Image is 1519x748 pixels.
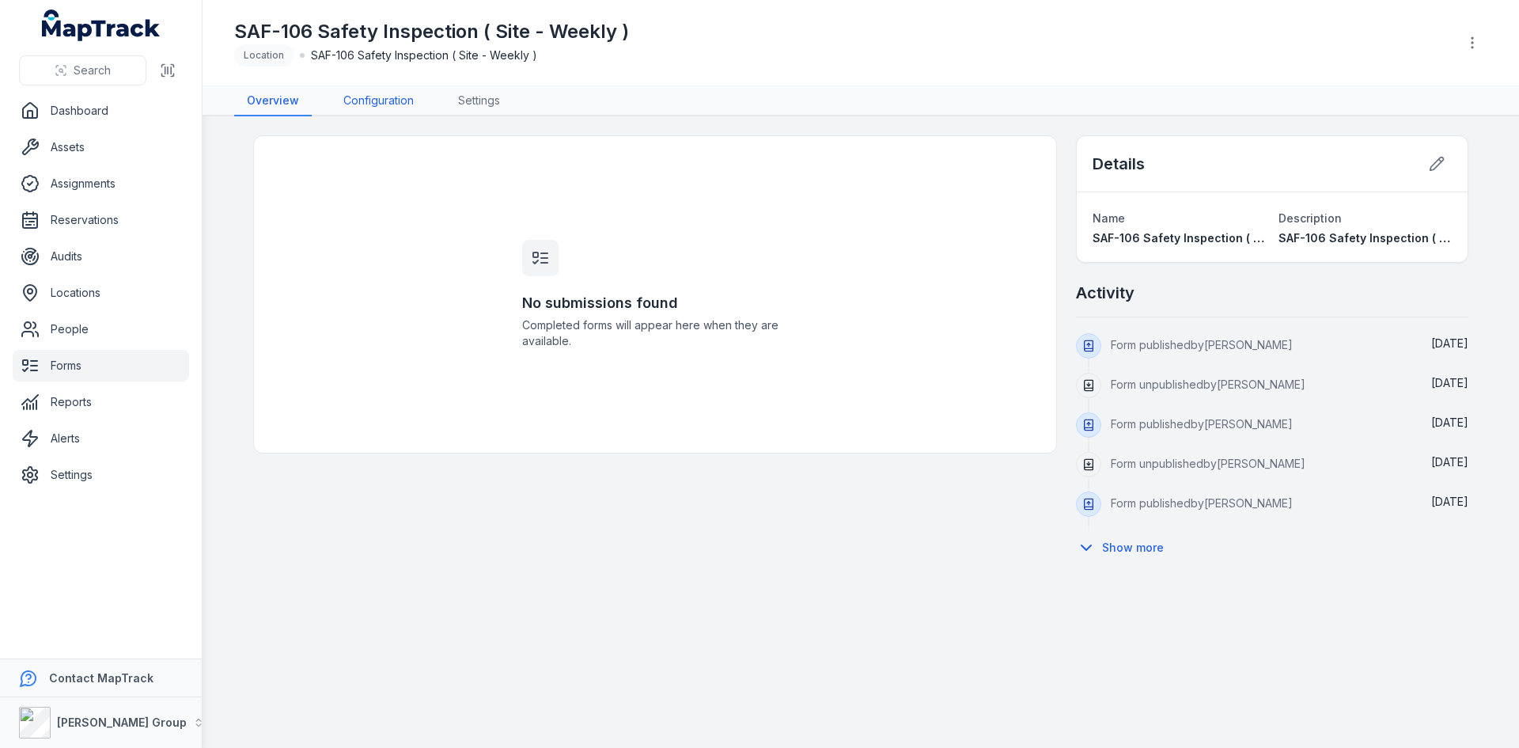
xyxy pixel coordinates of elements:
[13,459,189,491] a: Settings
[1111,338,1293,351] span: Form published by [PERSON_NAME]
[1111,417,1293,431] span: Form published by [PERSON_NAME]
[311,47,537,63] span: SAF-106 Safety Inspection ( Site - Weekly )
[1431,455,1468,469] time: 6/5/2025, 9:39:24 AM
[1431,336,1468,350] span: [DATE]
[1111,496,1293,510] span: Form published by [PERSON_NAME]
[13,313,189,345] a: People
[13,131,189,163] a: Assets
[13,95,189,127] a: Dashboard
[74,63,111,78] span: Search
[234,86,312,116] a: Overview
[13,350,189,382] a: Forms
[1431,376,1468,389] span: [DATE]
[234,44,294,66] div: Location
[1431,336,1468,350] time: 8/19/2025, 10:43:03 AM
[1431,455,1468,469] span: [DATE]
[1278,211,1342,225] span: Description
[1076,531,1174,564] button: Show more
[57,716,187,729] strong: [PERSON_NAME] Group
[445,86,513,116] a: Settings
[1431,416,1468,429] span: [DATE]
[1431,416,1468,429] time: 6/5/2025, 2:36:49 PM
[13,386,189,418] a: Reports
[522,317,788,349] span: Completed forms will appear here when they are available.
[1093,211,1125,225] span: Name
[13,204,189,236] a: Reservations
[13,423,189,454] a: Alerts
[1111,378,1305,391] span: Form unpublished by [PERSON_NAME]
[13,168,189,199] a: Assignments
[1431,376,1468,389] time: 6/24/2025, 11:04:34 AM
[13,277,189,309] a: Locations
[19,55,146,85] button: Search
[1076,282,1135,304] h2: Activity
[1111,457,1305,470] span: Form unpublished by [PERSON_NAME]
[13,241,189,272] a: Audits
[1431,495,1468,508] span: [DATE]
[331,86,426,116] a: Configuration
[49,671,153,685] strong: Contact MapTrack
[1093,153,1145,175] h2: Details
[1093,231,1335,245] span: SAF-106 Safety Inspection ( Site - Weekly )
[522,292,788,314] h3: No submissions found
[1431,495,1468,508] time: 6/2/2025, 2:44:38 PM
[42,9,161,41] a: MapTrack
[234,19,629,44] h1: SAF-106 Safety Inspection ( Site - Weekly )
